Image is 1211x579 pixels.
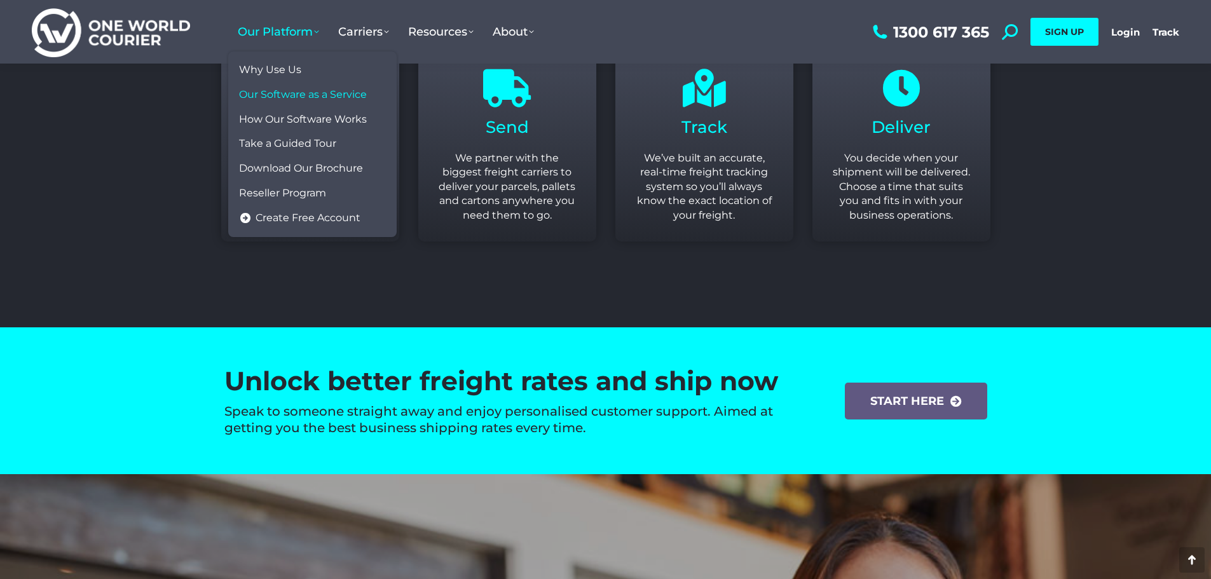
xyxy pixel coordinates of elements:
[1153,26,1179,38] a: Track
[486,117,529,137] span: Send
[235,107,390,132] a: How Our Software Works
[235,156,390,181] a: Download Our Brochure
[224,403,790,436] h4: Speak to someone straight away and enjoy personalised customer support. Aimed at getting you the ...
[1045,26,1084,37] span: SIGN UP
[228,12,329,51] a: Our Platform
[437,151,577,222] p: We partner with the biggest freight carriers to deliver your parcels, pallets and cartons anywher...
[235,206,390,231] a: Create Free Account
[239,162,363,175] span: Download Our Brochure
[681,117,727,137] span: Track
[329,12,399,51] a: Carriers
[235,181,390,206] a: Reseller Program
[224,365,790,397] h2: Unlock better freight rates and ship now
[239,137,336,151] span: Take a Guided Tour
[239,113,367,126] span: How Our Software Works
[235,58,390,83] a: Why Use Us
[1030,18,1098,46] a: SIGN UP
[239,88,367,102] span: Our Software as a Service
[831,151,971,222] p: You decide when your shipment will be delivered. Choose a time that suits you and fits in with yo...
[483,12,544,51] a: About
[238,25,319,39] span: Our Platform
[235,132,390,156] a: Take a Guided Tour
[634,151,774,222] p: We’ve built an accurate, real-time freight tracking system so you’ll always know the exact locati...
[1111,26,1140,38] a: Login
[256,212,360,225] span: Create Free Account
[235,83,390,107] a: Our Software as a Service
[239,64,301,77] span: Why Use Us
[870,24,989,40] a: 1300 617 365
[872,117,931,137] span: Deliver
[408,25,474,39] span: Resources
[338,25,389,39] span: Carriers
[239,187,326,200] span: Reseller Program
[399,12,483,51] a: Resources
[32,6,190,58] img: One World Courier
[845,383,987,419] a: start here
[493,25,534,39] span: About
